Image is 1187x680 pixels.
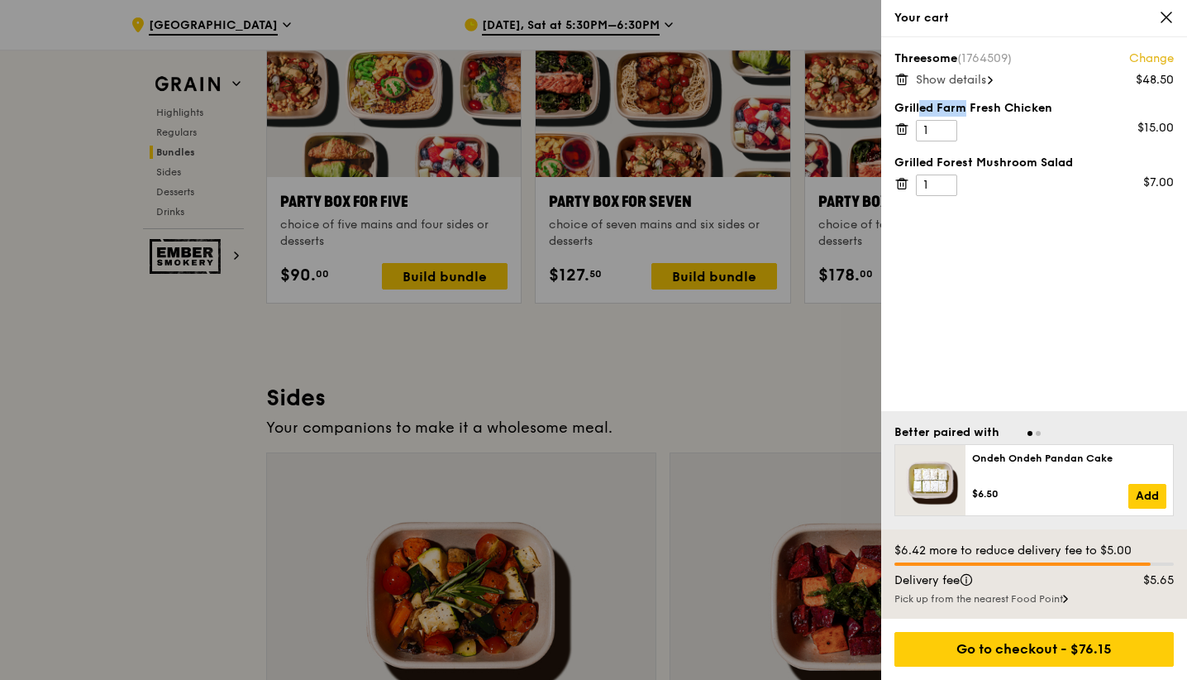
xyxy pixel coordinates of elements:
a: Change [1129,50,1174,67]
div: Delivery fee [884,572,1109,589]
div: Threesome [894,50,1174,67]
div: Grilled Forest Mushroom Salad [894,155,1174,171]
div: $15.00 [1137,120,1174,136]
span: Go to slide 2 [1036,431,1041,436]
div: $6.42 more to reduce delivery fee to $5.00 [894,543,1174,559]
div: Pick up from the nearest Food Point [894,592,1174,606]
div: Your cart [894,10,1174,26]
div: Grilled Farm Fresh Chicken [894,100,1174,117]
div: Go to checkout - $76.15 [894,632,1174,667]
div: $48.50 [1136,72,1174,89]
div: $5.65 [1109,572,1185,589]
div: $7.00 [1143,175,1174,191]
span: Show details [916,73,986,87]
span: (1764509) [957,51,1012,65]
span: Go to slide 1 [1027,431,1032,436]
a: Add [1128,484,1166,509]
div: Better paired with [894,424,999,441]
div: Ondeh Ondeh Pandan Cake [972,452,1166,465]
div: $6.50 [972,487,1128,500]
